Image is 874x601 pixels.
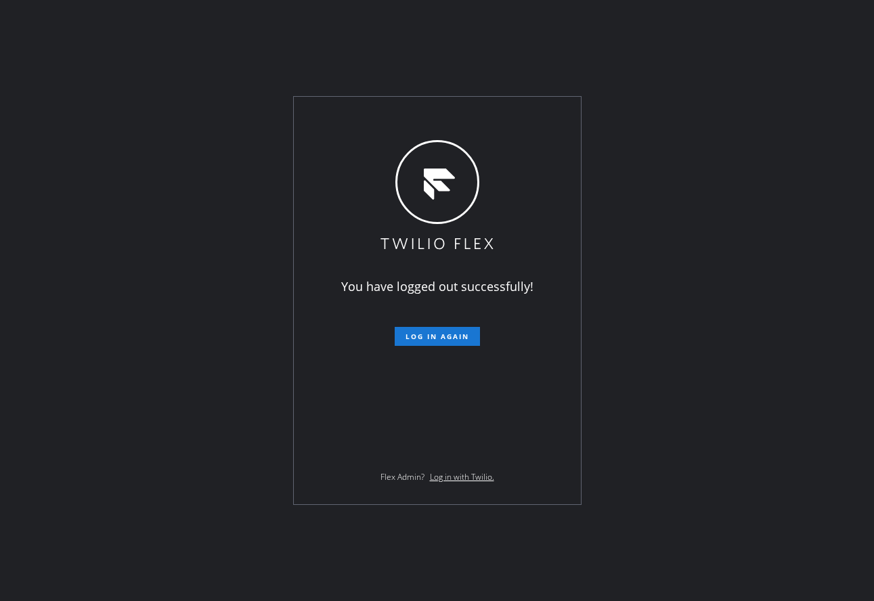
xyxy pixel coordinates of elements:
span: Flex Admin? [380,471,424,483]
a: Log in with Twilio. [430,471,494,483]
span: Log in again [406,332,469,341]
span: You have logged out successfully! [341,278,533,294]
button: Log in again [395,327,480,346]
